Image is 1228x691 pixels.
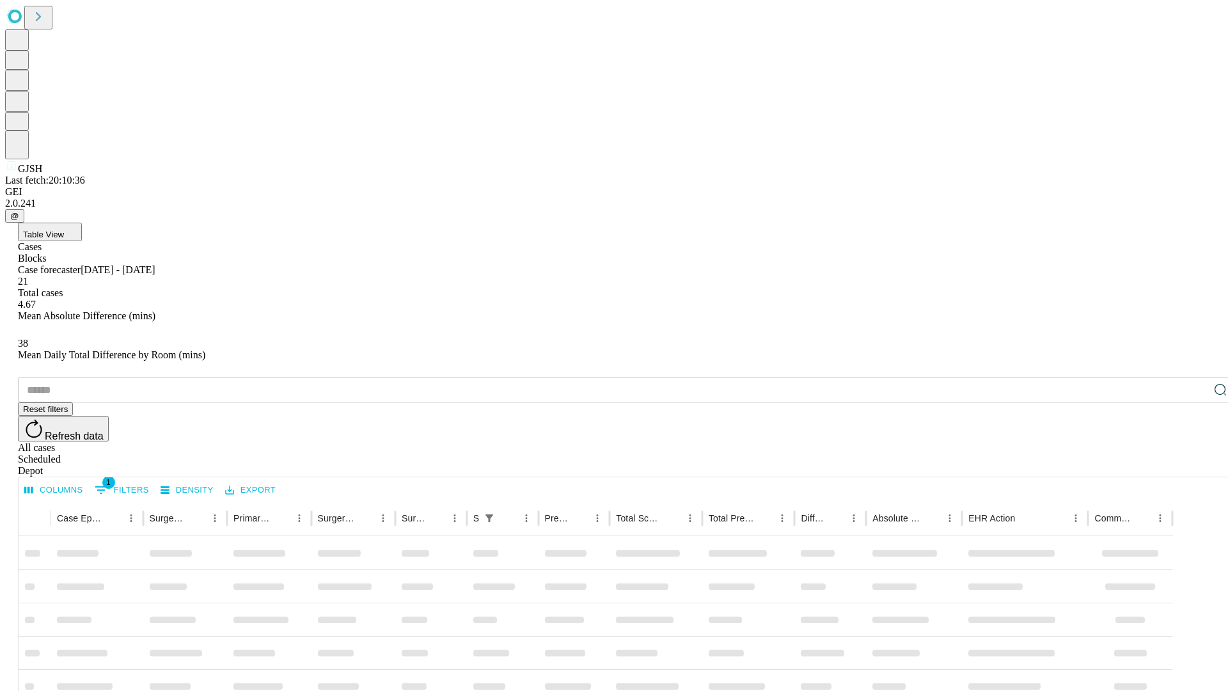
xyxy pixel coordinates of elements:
[663,509,681,527] button: Sort
[318,513,355,523] div: Surgery Name
[18,338,28,349] span: 38
[18,264,81,275] span: Case forecaster
[428,509,446,527] button: Sort
[374,509,392,527] button: Menu
[827,509,845,527] button: Sort
[81,264,155,275] span: [DATE] - [DATE]
[45,431,104,441] span: Refresh data
[18,163,42,174] span: GJSH
[1016,509,1034,527] button: Sort
[356,509,374,527] button: Sort
[91,480,152,500] button: Show filters
[517,509,535,527] button: Menu
[709,513,755,523] div: Total Predicted Duration
[480,509,498,527] button: Show filters
[616,513,662,523] div: Total Scheduled Duration
[206,509,224,527] button: Menu
[755,509,773,527] button: Sort
[545,513,570,523] div: Predicted In Room Duration
[845,509,863,527] button: Menu
[446,509,464,527] button: Menu
[773,509,791,527] button: Menu
[150,513,187,523] div: Surgeon Name
[18,310,155,321] span: Mean Absolute Difference (mins)
[18,223,82,241] button: Table View
[571,509,588,527] button: Sort
[23,404,68,414] span: Reset filters
[222,481,279,500] button: Export
[402,513,427,523] div: Surgery Date
[5,186,1223,198] div: GEI
[480,509,498,527] div: 1 active filter
[18,402,73,416] button: Reset filters
[102,476,115,489] span: 1
[18,349,205,360] span: Mean Daily Total Difference by Room (mins)
[233,513,271,523] div: Primary Service
[5,198,1223,209] div: 2.0.241
[272,509,290,527] button: Sort
[681,509,699,527] button: Menu
[588,509,606,527] button: Menu
[473,513,479,523] div: Scheduled In Room Duration
[10,211,19,221] span: @
[23,230,64,239] span: Table View
[104,509,122,527] button: Sort
[1067,509,1085,527] button: Menu
[18,416,109,441] button: Refresh data
[18,276,28,287] span: 21
[157,481,217,500] button: Density
[21,481,86,500] button: Select columns
[1133,509,1151,527] button: Sort
[500,509,517,527] button: Sort
[18,299,36,310] span: 4.67
[18,287,63,298] span: Total cases
[188,509,206,527] button: Sort
[923,509,941,527] button: Sort
[122,509,140,527] button: Menu
[290,509,308,527] button: Menu
[57,513,103,523] div: Case Epic Id
[1094,513,1131,523] div: Comments
[968,513,1015,523] div: EHR Action
[872,513,922,523] div: Absolute Difference
[1151,509,1169,527] button: Menu
[941,509,959,527] button: Menu
[801,513,826,523] div: Difference
[5,175,85,186] span: Last fetch: 20:10:36
[5,209,24,223] button: @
